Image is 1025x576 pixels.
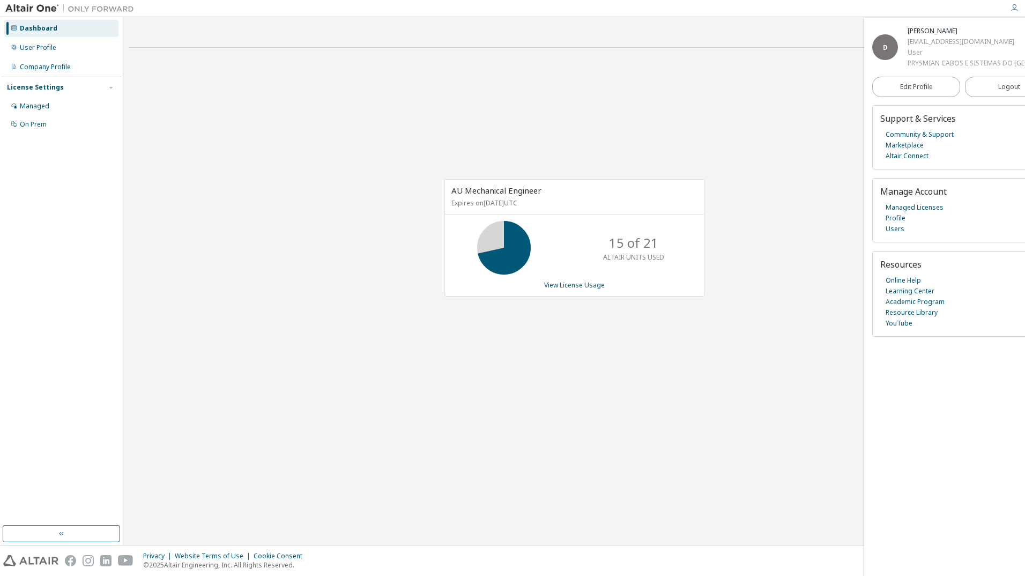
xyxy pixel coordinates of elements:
[900,83,933,91] span: Edit Profile
[143,552,175,560] div: Privacy
[886,307,938,318] a: Resource Library
[886,224,904,234] a: Users
[65,555,76,566] img: facebook.svg
[5,3,139,14] img: Altair One
[998,82,1020,92] span: Logout
[872,77,960,97] a: Edit Profile
[20,43,56,52] div: User Profile
[175,552,254,560] div: Website Terms of Use
[609,234,658,252] p: 15 of 21
[880,113,956,124] span: Support & Services
[20,24,57,33] div: Dashboard
[544,280,605,290] a: View License Usage
[886,286,934,297] a: Learning Center
[886,275,921,286] a: Online Help
[886,140,924,151] a: Marketplace
[886,202,944,213] a: Managed Licenses
[886,297,945,307] a: Academic Program
[20,63,71,71] div: Company Profile
[886,151,929,161] a: Altair Connect
[20,120,47,129] div: On Prem
[118,555,133,566] img: youtube.svg
[880,259,922,270] span: Resources
[603,253,664,262] p: ALTAIR UNITS USED
[7,83,64,92] div: License Settings
[886,129,954,140] a: Community & Support
[886,213,905,224] a: Profile
[3,555,58,566] img: altair_logo.svg
[451,198,695,208] p: Expires on [DATE] UTC
[880,186,947,197] span: Manage Account
[883,43,888,52] span: D
[886,318,912,329] a: YouTube
[143,560,309,570] p: © 2025 Altair Engineering, Inc. All Rights Reserved.
[20,102,49,110] div: Managed
[451,185,541,196] span: AU Mechanical Engineer
[100,555,112,566] img: linkedin.svg
[83,555,94,566] img: instagram.svg
[254,552,309,560] div: Cookie Consent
